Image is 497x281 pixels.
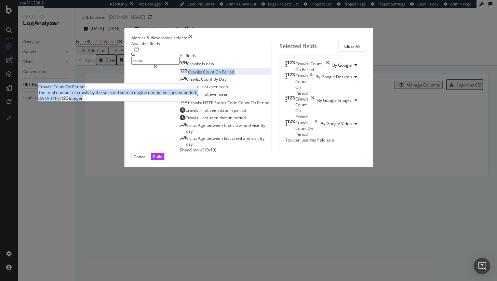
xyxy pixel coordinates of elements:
span: day [186,128,193,134]
span: Count [238,100,251,106]
input: Search by field name [131,57,180,65]
span: Integer [69,95,83,101]
button: Clear All [338,41,366,52]
div: Selected fields [280,42,317,50]
div: Crawls: Count On PeriodtimesBy Google [285,61,360,72]
button: By Google Desktop [312,73,360,81]
div: Open Intercom Messenger [474,258,490,274]
span: On [215,69,222,75]
span: seen [210,107,220,113]
span: visit [252,122,260,128]
span: By Google Images [317,97,352,103]
span: By [260,122,265,128]
span: crawl [232,135,243,141]
button: By Google Images [314,96,360,104]
span: seen [219,84,228,90]
div: times [309,73,312,96]
span: By [260,135,265,141]
span: Age [198,122,206,128]
span: Visits: [186,122,198,128]
span: Crawls: [186,76,201,82]
span: Day [219,76,227,82]
button: By Google Video [318,120,360,128]
span: Crawls: [185,115,200,121]
span: By Google [332,62,352,68]
div: Cancel [134,154,147,160]
div: modal [124,28,373,167]
span: and [243,135,251,141]
div: Crawls: Count On PeriodtimesBy Google Desktop [285,73,360,96]
span: visit [251,135,260,141]
span: ( 10 / 19 ) [203,147,216,153]
div: Crawls: Count On Period [295,61,326,72]
div: times [314,120,318,137]
span: ever [210,91,219,97]
div: Crawls: Count On PeriodtimesBy Google Images [285,96,360,120]
span: Crawls: [187,61,202,67]
span: period [234,107,246,113]
span: period [233,115,246,121]
div: Crawls: Count On Period [38,84,197,90]
span: Is [202,61,206,67]
span: DATA TYPE: [38,95,61,101]
div: Metrics & dimensions selector [131,35,189,41]
div: Crawls: Count On PeriodtimesBy Google Video [285,120,360,137]
span: Crawls: [188,100,203,106]
span: Last [200,84,209,90]
div: times [326,61,329,72]
span: day [186,141,193,147]
div: Available fields [131,41,271,46]
span: last [224,135,232,141]
div: You can use this field as a [285,137,360,143]
div: Crawls: Count On Period [295,73,309,96]
div: Clear All [344,43,360,49]
span: Visits: [186,135,198,141]
span: seen [209,115,219,121]
div: Crawls: Count On Period [295,120,314,137]
span: Count [201,76,213,82]
div: Crawls: Count On Period [295,96,311,120]
span: Count [203,69,215,75]
button: Build [151,153,164,160]
span: first [224,122,232,128]
div: times [311,96,314,120]
span: in [229,107,234,113]
span: First [200,107,210,113]
span: First [200,91,210,97]
span: between [206,122,224,128]
button: Cancel [131,153,149,160]
span: new [206,61,214,67]
span: Show 9 more [180,147,203,153]
span: date [219,115,229,121]
span: Period [257,100,269,106]
span: Crawls: [188,69,203,75]
span: By [213,76,219,82]
span: Age [198,135,206,141]
span: By Google Desktop [315,74,352,80]
span: Period [222,69,234,75]
span: between [206,135,224,141]
span: On [251,100,257,106]
span: By Google Video [321,121,352,126]
span: seen [219,91,228,97]
div: Build [153,154,162,160]
div: All fields [180,53,271,58]
span: in [229,115,233,121]
div: times [189,35,192,41]
span: ever [209,84,219,90]
span: Crawls: [185,107,200,113]
span: Code [227,100,238,106]
span: HTTP [203,100,214,106]
span: Status [214,100,227,106]
div: The total number of crawls by the selected search engine during the current period. [38,90,197,95]
span: Last [200,115,209,121]
span: date [220,107,229,113]
span: and [244,122,252,128]
span: crawl [232,122,244,128]
button: By Google [329,61,360,69]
